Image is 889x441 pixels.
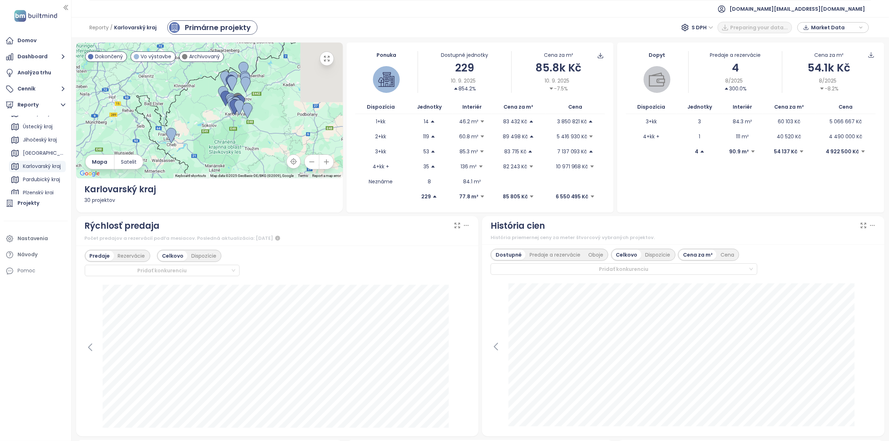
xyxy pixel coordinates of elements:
[478,164,483,169] span: caret-down
[23,162,61,171] div: Karlovarský kraj
[819,77,836,85] span: 8/2025
[480,149,485,154] span: caret-down
[78,169,102,178] img: Google
[355,100,406,114] th: Dispozícia
[816,100,876,114] th: Cena
[723,100,762,114] th: Interiér
[774,148,798,155] p: 54 137 Kč
[9,174,66,185] div: Pardubický kraj
[459,118,478,125] p: 46.2 m²
[9,161,66,172] div: Karlovarský kraj
[85,234,470,243] div: Počet predajov a rezervácií podľa mesiacov. Posledná aktualizácia: [DATE]
[724,85,747,93] div: 300.0%
[114,155,143,169] button: Satelit
[549,86,554,91] span: caret-down
[557,118,587,125] p: 3 850 821 Kč
[588,119,593,124] span: caret-up
[355,51,418,59] div: Ponuka
[820,86,825,91] span: caret-down
[85,219,160,233] div: Rýchlosť predaja
[4,248,68,262] a: Návody
[23,188,54,197] div: Plzenský kraj
[778,118,800,125] p: 60 103 Kč
[23,135,57,144] div: Jihočeský kraj
[557,148,587,155] p: 7 137 093 Kč
[529,134,534,139] span: caret-up
[141,53,172,60] span: Vo výstavbe
[590,164,595,169] span: caret-down
[512,59,605,76] div: 85.8k Kč
[18,266,35,275] div: Pomoc
[4,98,68,112] button: Reporty
[544,51,573,59] div: Cena za m²
[679,250,717,260] div: Cena za m²
[355,174,406,189] td: Neznáme
[503,193,528,200] p: 85 805 Kč
[689,59,782,76] div: 4
[9,134,66,146] div: Jihočeský kraj
[480,119,485,124] span: caret-down
[9,148,66,159] div: [GEOGRAPHIC_DATA]
[480,194,485,199] span: caret-down
[110,21,113,34] span: /
[584,250,607,260] div: Oboje
[421,193,431,200] p: 229
[114,251,149,261] div: Rezervácie
[431,149,436,154] span: caret-up
[12,9,59,23] img: logo
[9,187,66,199] div: Plzenský kraj
[460,148,478,155] p: 85.3 m²
[453,85,476,93] div: 854.2%
[491,219,545,233] div: História cien
[463,178,481,185] p: 84.1 m²
[4,264,68,278] div: Pomoc
[355,144,406,159] td: 3+kk
[95,53,123,60] span: Dokončený
[4,196,68,210] a: Projekty
[85,183,335,196] div: Karlovarský kraj
[725,77,743,85] span: 8/2025
[642,250,674,260] div: Dispozície
[782,59,876,76] div: 54.1k Kč
[4,34,68,48] a: Domov
[724,86,729,91] span: caret-up
[312,174,341,178] a: Report a map error
[717,250,738,260] div: Cena
[18,36,36,45] div: Domov
[503,133,528,140] p: 89 498 Kč
[700,149,705,154] span: caret-up
[185,22,251,33] div: Primárne projekty
[751,149,756,154] span: caret-down
[418,51,511,59] div: Dostupné jednotky
[762,100,816,114] th: Cena za m²
[23,175,60,184] div: Pardubický kraj
[736,133,749,140] p: 111 m²
[86,251,114,261] div: Predaje
[189,53,220,60] span: Archivovaný
[18,250,38,259] div: Návody
[504,118,527,125] p: 83 432 Kč
[861,149,866,154] span: caret-down
[799,149,804,154] span: caret-down
[692,22,713,33] span: S DPH
[114,21,157,34] span: Karlovarský kraj
[626,51,688,59] div: Dopyt
[626,129,677,144] td: 4+kk +
[695,148,698,155] p: 4
[777,133,801,140] p: 40 520 Kč
[526,250,584,260] div: Predaje a rezervácie
[9,121,66,133] div: Ústecký kraj
[626,114,677,129] td: 3+kk
[718,22,792,33] button: Preparing your data...
[811,22,857,33] span: Market Data
[430,119,435,124] span: caret-up
[92,158,107,166] span: Mapa
[18,234,48,243] div: Nastavenia
[431,164,436,169] span: caret-up
[4,82,68,96] button: Cenník
[733,118,752,125] p: 84.3 m²
[545,77,569,85] span: 10. 9. 2025
[355,129,406,144] td: 2+kk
